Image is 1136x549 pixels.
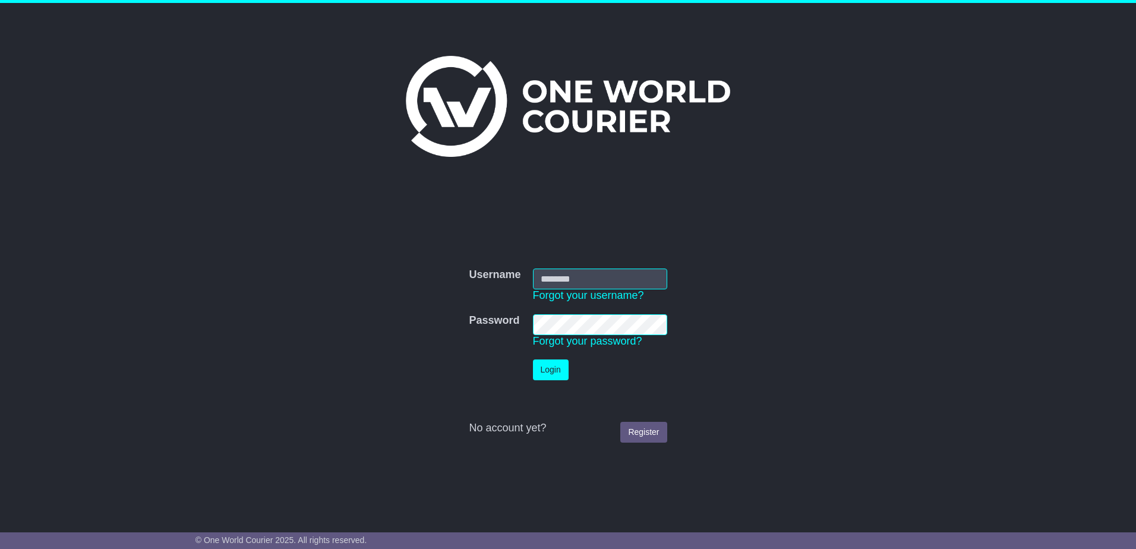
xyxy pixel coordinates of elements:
div: No account yet? [469,422,667,435]
label: Username [469,269,520,282]
a: Forgot your username? [533,289,644,301]
button: Login [533,359,569,380]
label: Password [469,314,519,327]
span: © One World Courier 2025. All rights reserved. [195,535,367,545]
a: Forgot your password? [533,335,642,347]
img: One World [406,56,730,157]
a: Register [620,422,667,443]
